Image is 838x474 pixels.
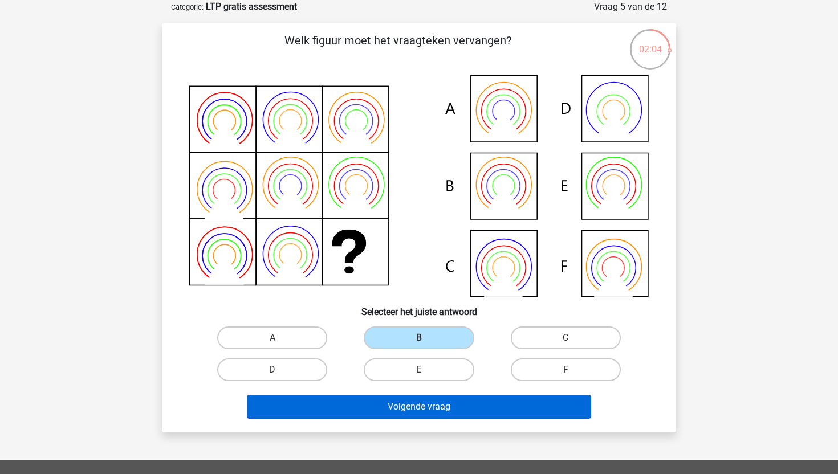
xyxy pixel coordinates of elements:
strong: LTP gratis assessment [206,1,297,12]
label: A [217,326,327,349]
label: F [511,358,621,381]
label: B [364,326,474,349]
h6: Selecteer het juiste antwoord [180,297,658,317]
div: 02:04 [629,28,672,56]
button: Volgende vraag [247,395,592,419]
p: Welk figuur moet het vraagteken vervangen? [180,32,615,66]
label: D [217,358,327,381]
small: Categorie: [171,3,204,11]
label: E [364,358,474,381]
label: C [511,326,621,349]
